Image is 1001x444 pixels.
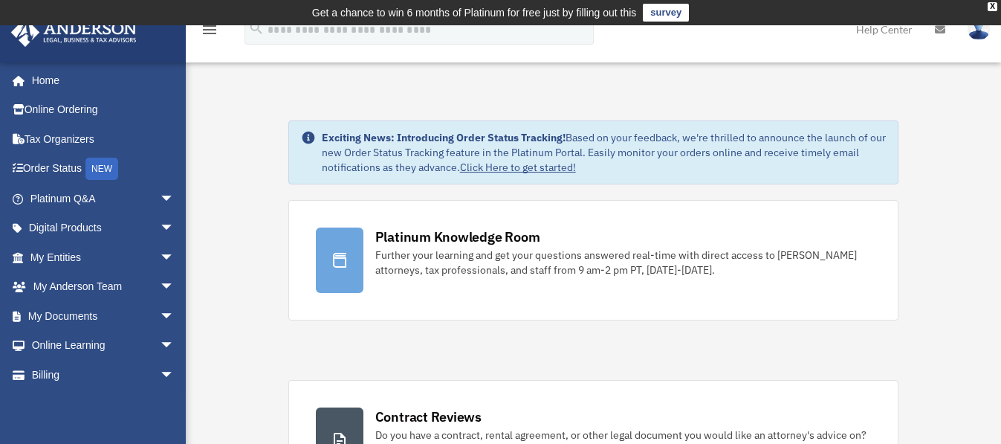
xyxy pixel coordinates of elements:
a: Online Learningarrow_drop_down [10,331,197,361]
a: menu [201,26,218,39]
span: arrow_drop_down [160,184,189,214]
i: menu [201,21,218,39]
i: search [248,20,265,36]
span: arrow_drop_down [160,331,189,361]
a: Home [10,65,189,95]
span: arrow_drop_down [160,301,189,332]
div: Contract Reviews [375,408,482,426]
a: Platinum Knowledge Room Further your learning and get your questions answered real-time with dire... [288,200,899,321]
a: Platinum Q&Aarrow_drop_down [10,184,197,213]
a: My Documentsarrow_drop_down [10,301,197,331]
a: Events Calendar [10,390,197,419]
a: My Anderson Teamarrow_drop_down [10,272,197,302]
a: survey [643,4,689,22]
a: Online Ordering [10,95,197,125]
div: Get a chance to win 6 months of Platinum for free just by filling out this [312,4,637,22]
span: arrow_drop_down [160,242,189,273]
a: Tax Organizers [10,124,197,154]
div: Further your learning and get your questions answered real-time with direct access to [PERSON_NAM... [375,248,872,277]
div: NEW [85,158,118,180]
a: Digital Productsarrow_drop_down [10,213,197,243]
span: arrow_drop_down [160,213,189,244]
a: Click Here to get started! [460,161,576,174]
a: Billingarrow_drop_down [10,360,197,390]
strong: Exciting News: Introducing Order Status Tracking! [322,131,566,144]
span: arrow_drop_down [160,272,189,303]
div: Platinum Knowledge Room [375,228,540,246]
span: arrow_drop_down [160,360,189,390]
img: User Pic [968,19,990,40]
div: close [988,2,997,11]
a: Order StatusNEW [10,154,197,184]
img: Anderson Advisors Platinum Portal [7,18,141,47]
div: Based on your feedback, we're thrilled to announce the launch of our new Order Status Tracking fe... [322,130,887,175]
a: My Entitiesarrow_drop_down [10,242,197,272]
